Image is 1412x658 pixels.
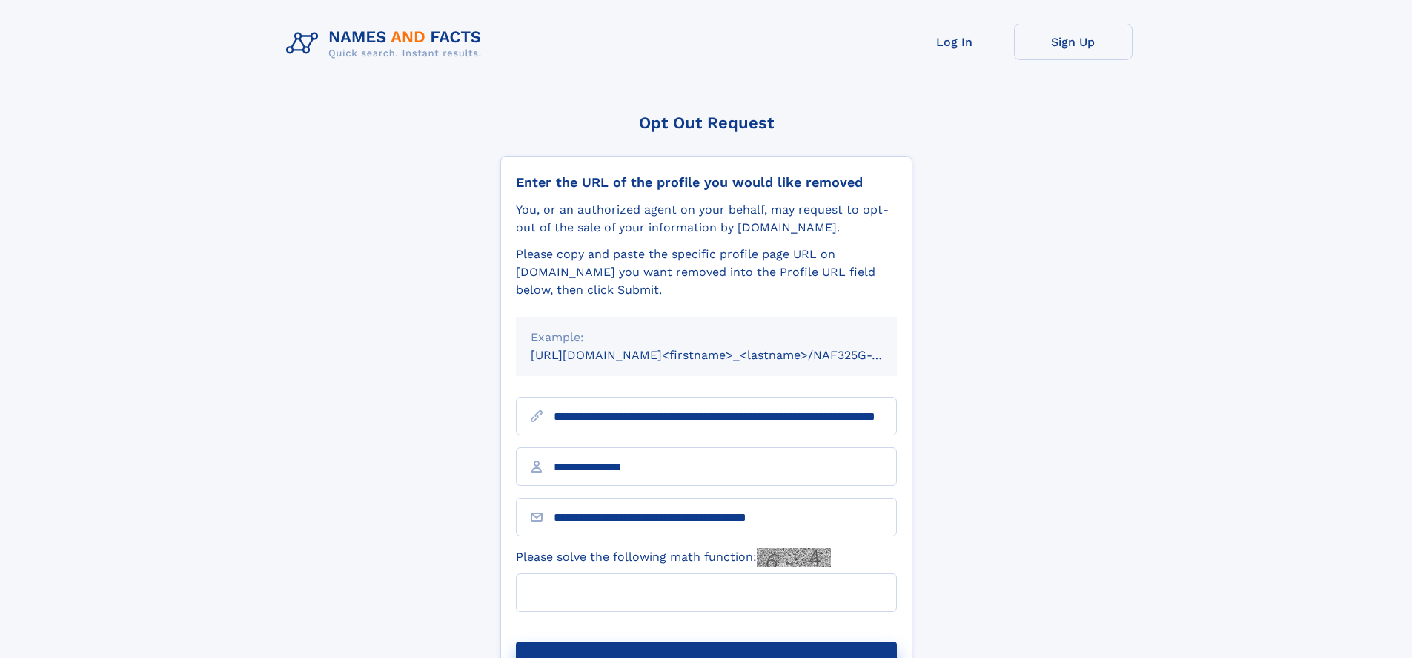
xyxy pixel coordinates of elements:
[516,201,897,237] div: You, or an authorized agent on your behalf, may request to opt-out of the sale of your informatio...
[280,24,494,64] img: Logo Names and Facts
[516,246,897,299] div: Please copy and paste the specific profile page URL on [DOMAIN_NAME] you want removed into the Pr...
[516,174,897,191] div: Enter the URL of the profile you would like removed
[500,113,912,132] div: Opt Out Request
[1014,24,1133,60] a: Sign Up
[531,329,882,346] div: Example:
[516,548,831,567] label: Please solve the following math function:
[895,24,1014,60] a: Log In
[531,348,925,362] small: [URL][DOMAIN_NAME]<firstname>_<lastname>/NAF325G-xxxxxxxx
